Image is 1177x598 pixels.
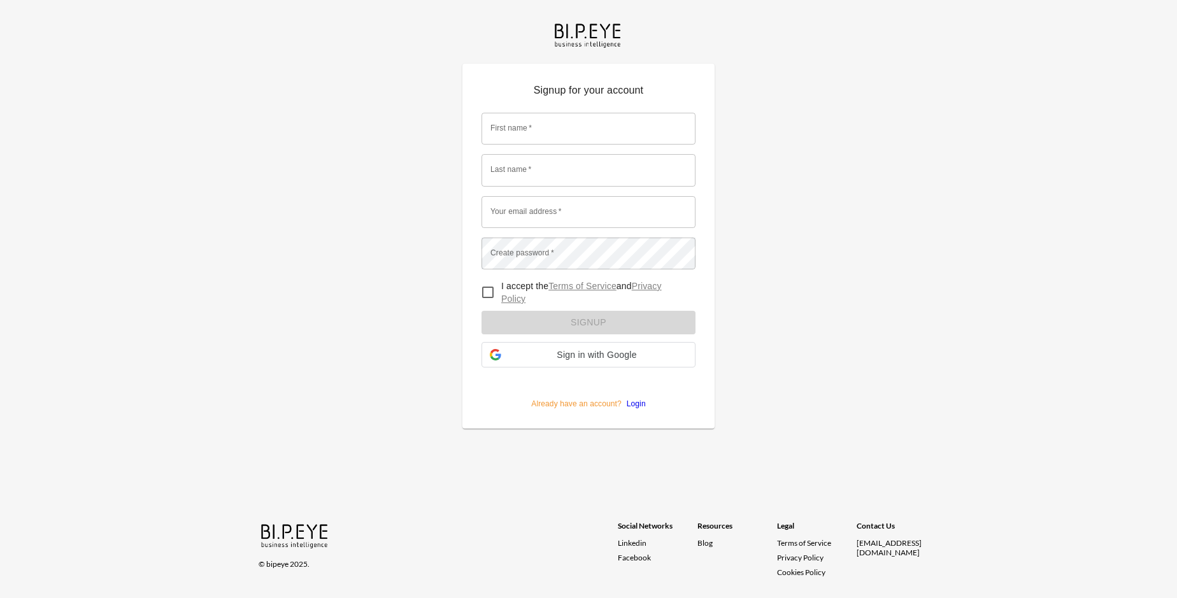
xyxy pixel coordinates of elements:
p: I accept the and [501,280,685,305]
p: Already have an account? [481,378,695,409]
a: Terms of Service [777,538,852,548]
a: Blog [697,538,713,548]
span: Linkedin [618,538,646,548]
div: Social Networks [618,521,697,538]
div: Contact Us [857,521,936,538]
a: Privacy Policy [777,553,824,562]
div: [EMAIL_ADDRESS][DOMAIN_NAME] [857,538,936,557]
span: Sign in with Google [506,350,687,360]
img: bipeye-logo [552,20,625,49]
a: Linkedin [618,538,697,548]
div: Resources [697,521,777,538]
span: Facebook [618,553,651,562]
a: Login [622,399,646,408]
p: Signup for your account [481,83,695,103]
a: Terms of Service [548,281,617,291]
div: Sign in with Google [481,342,695,367]
a: Cookies Policy [777,567,825,577]
img: bipeye-logo [259,521,332,550]
a: Facebook [618,553,697,562]
div: © bipeye 2025. [259,552,600,569]
div: Legal [777,521,857,538]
